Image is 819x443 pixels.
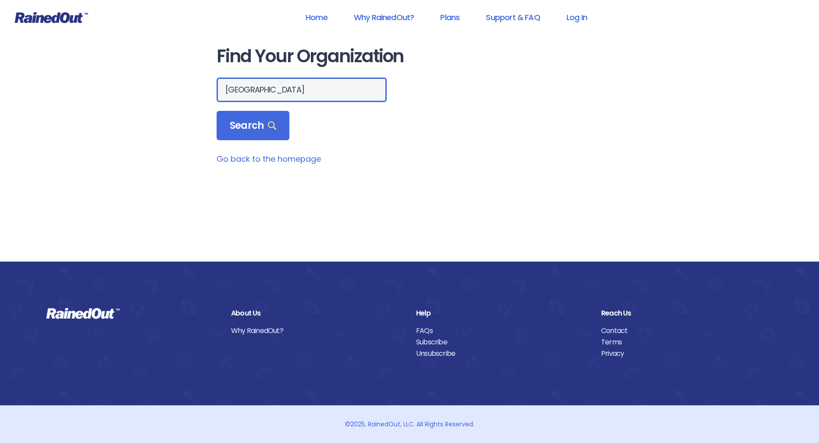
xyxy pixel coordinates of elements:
[217,46,602,66] h1: Find Your Organization
[416,337,588,348] a: Subscribe
[601,348,773,359] a: Privacy
[416,325,588,337] a: FAQs
[230,120,276,132] span: Search
[429,7,471,27] a: Plans
[601,337,773,348] a: Terms
[231,308,403,319] div: About Us
[416,348,588,359] a: Unsubscribe
[601,325,773,337] a: Contact
[217,111,289,141] div: Search
[217,153,321,164] a: Go back to the homepage
[555,7,598,27] a: Log In
[342,7,426,27] a: Why RainedOut?
[217,78,387,102] input: Search Orgs…
[474,7,551,27] a: Support & FAQ
[416,308,588,319] div: Help
[601,308,773,319] div: Reach Us
[294,7,339,27] a: Home
[231,325,403,337] a: Why RainedOut?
